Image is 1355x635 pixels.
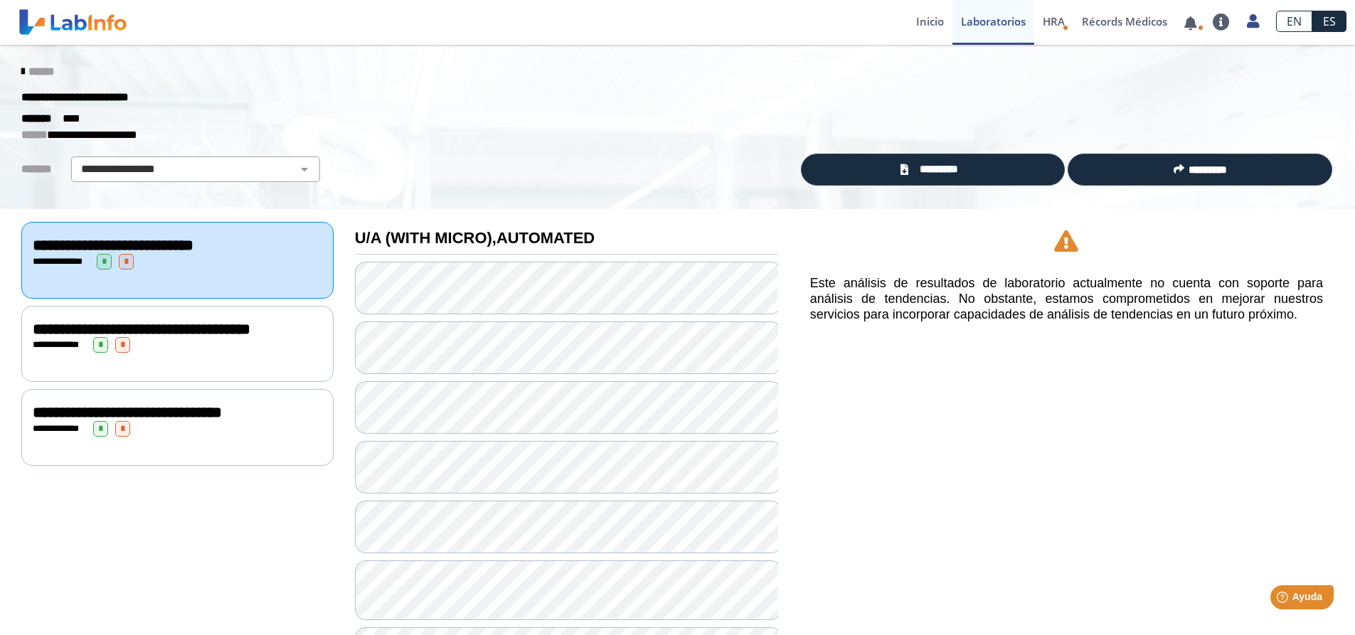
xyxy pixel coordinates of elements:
[355,229,595,247] b: U/A (WITH MICRO),AUTOMATED
[1312,11,1346,32] a: ES
[1043,14,1065,28] span: HRA
[1276,11,1312,32] a: EN
[810,276,1323,322] h5: Este análisis de resultados de laboratorio actualmente no cuenta con soporte para análisis de ten...
[1228,580,1339,619] iframe: Help widget launcher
